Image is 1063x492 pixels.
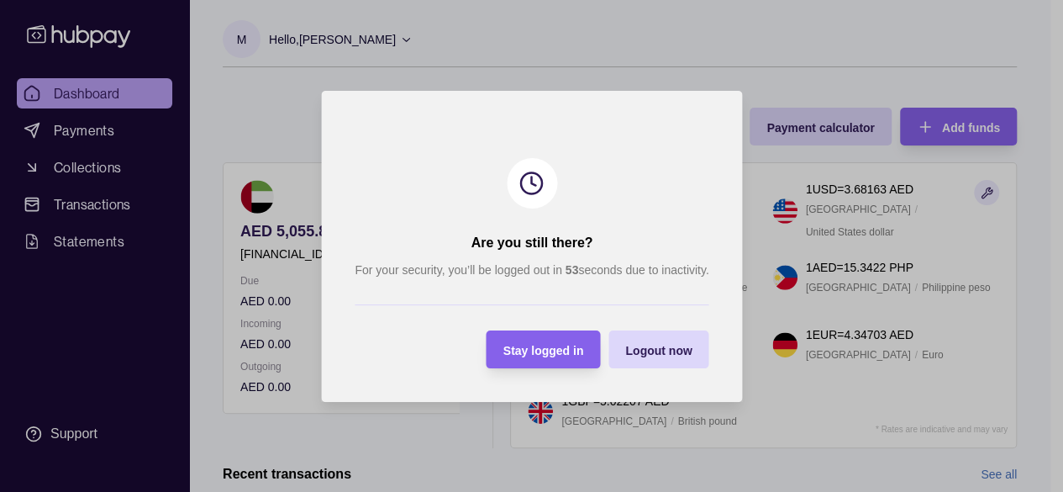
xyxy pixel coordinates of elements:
[503,343,583,357] span: Stay logged in
[608,331,708,368] button: Logout now
[625,343,692,357] span: Logout now
[565,263,578,277] strong: 53
[355,261,708,279] p: For your security, you’ll be logged out in seconds due to inactivity.
[471,234,592,252] h2: Are you still there?
[486,331,600,368] button: Stay logged in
